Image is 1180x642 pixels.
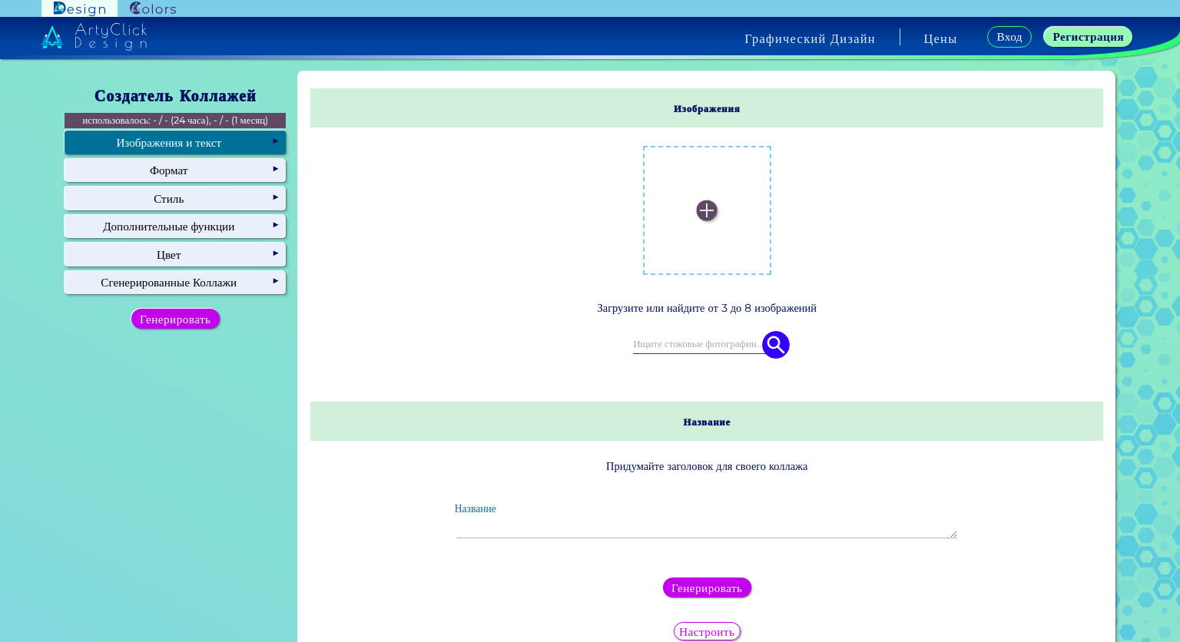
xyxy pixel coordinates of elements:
ya-tr-span: Дополнительные функции [103,219,234,233]
a: Вход [987,26,1032,48]
ya-tr-span: Генерировать [671,580,743,594]
ya-tr-span: Графический Дизайн [744,31,876,46]
ya-tr-span: Изображения [674,90,740,134]
ya-tr-span: Стиль [154,191,184,206]
ya-tr-span: Загрузите или найдите от 3 до 8 изображений [598,301,817,315]
ya-tr-span: Изображения и текст [116,135,221,150]
ya-tr-span: Название [455,502,496,515]
ya-tr-span: Генерировать [140,311,211,326]
ya-tr-span: Настроить [679,624,735,638]
ya-tr-span: Вход [996,29,1023,44]
ya-tr-span: Формат [150,163,187,177]
ya-tr-span: использовалось: - / - (24 часа), - / - (1 месяц) [82,114,268,126]
img: icon_plus_white.svg [697,200,718,220]
img: Логотип ArtyClick Colors [130,2,176,16]
ya-tr-span: Придумайте заголовок для своего коллажа [606,459,807,473]
ya-tr-span: Сгенерированные Коллажи [101,275,237,290]
ya-tr-span: Цвет [157,247,181,262]
ya-tr-span: Создатель Коллажей [94,87,257,104]
img: artyclick_design_logo_white_combined_path.svg [41,23,147,51]
input: Ищите стоковые фотографии.. [633,336,781,352]
ya-tr-span: Цены [923,31,957,46]
a: Цены [923,32,957,45]
a: Регистрация [1044,27,1133,48]
ya-tr-span: Регистрация [1052,29,1124,44]
img: поиск значков [762,331,790,359]
ya-tr-span: Название [684,403,731,448]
